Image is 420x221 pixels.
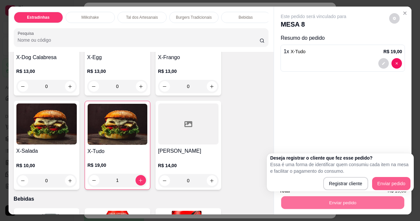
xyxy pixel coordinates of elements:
[88,104,147,145] img: product-image
[158,68,219,75] p: R$ 13,00
[14,195,269,203] p: Bebidas
[372,177,411,190] button: Enviar pedido
[279,188,290,193] strong: Total
[281,196,404,209] button: Enviar pedido
[158,147,219,155] h4: [PERSON_NAME]
[391,58,402,69] button: decrease-product-quantity
[16,103,77,144] img: product-image
[239,15,253,20] p: Bebidas
[281,34,405,42] p: Resumo do pedido
[88,162,147,168] p: R$ 19,00
[283,48,305,55] p: 1 x
[16,162,77,169] p: R$ 10,00
[176,15,212,20] p: Burgers Tradicionais
[158,162,219,169] p: R$ 14,00
[18,31,36,36] label: Pesquisa
[87,68,148,75] p: R$ 13,00
[27,15,50,20] p: Estradinhas
[18,37,260,43] input: Pesquisa
[207,175,217,186] button: increase-product-quantity
[16,68,77,75] p: R$ 13,00
[400,8,410,18] button: Close
[378,58,389,69] button: decrease-product-quantity
[16,54,77,61] h4: X-Dog Calabresa
[159,175,170,186] button: decrease-product-quantity
[389,13,400,24] button: decrease-product-quantity
[291,49,305,54] span: X-Tudo
[270,161,410,174] p: Essa é uma forma de identificar quem consumiu cada item na mesa e facilitar o pagamento do consumo.
[87,54,148,61] h4: X-Egg
[384,48,402,55] p: R$ 19,00
[281,20,346,29] p: MESA 8
[88,147,147,155] h4: X-Tudo
[16,147,77,155] h4: X-Salada
[126,15,158,20] p: Tal dos Artesanais
[270,155,410,161] h2: Deseja registrar o cliente que fez esse pedido?
[158,54,219,61] h4: X-Frango
[323,177,368,190] button: Registrar cliente
[281,13,346,20] p: Este pedido será vinculado para
[81,15,99,20] p: Milkshake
